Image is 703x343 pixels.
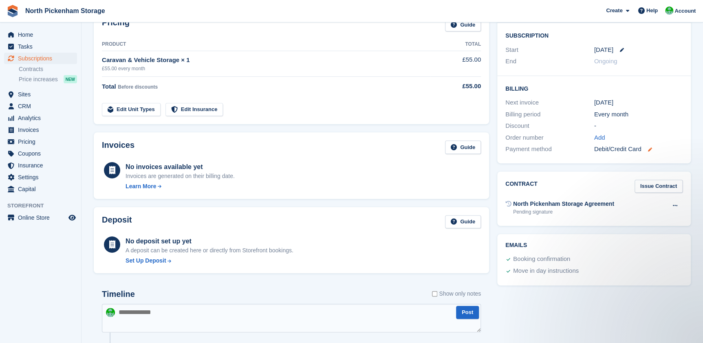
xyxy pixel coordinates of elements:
[594,110,683,119] div: Every month
[18,136,67,147] span: Pricing
[505,45,594,55] div: Start
[18,53,67,64] span: Subscriptions
[4,53,77,64] a: menu
[126,172,235,180] div: Invoices are generated on their billing date.
[635,180,683,193] a: Issue Contract
[102,18,130,31] h2: Pricing
[126,256,166,265] div: Set Up Deposit
[646,7,658,15] span: Help
[18,183,67,195] span: Capital
[513,266,579,276] div: Move in day instructions
[18,89,67,100] span: Sites
[102,65,430,72] div: £55.00 every month
[22,4,108,18] a: North Pickenham Storage
[432,290,437,298] input: Show only notes
[4,29,77,40] a: menu
[126,182,156,191] div: Learn More
[4,148,77,159] a: menu
[513,200,614,208] div: North Pickenham Storage Agreement
[4,89,77,100] a: menu
[4,124,77,136] a: menu
[19,65,77,73] a: Contracts
[665,7,673,15] img: Chris Gulliver
[4,183,77,195] a: menu
[18,124,67,136] span: Invoices
[594,58,617,65] span: Ongoing
[505,145,594,154] div: Payment method
[505,242,683,249] h2: Emails
[4,112,77,124] a: menu
[4,136,77,147] a: menu
[505,57,594,66] div: End
[505,84,683,92] h2: Billing
[505,180,538,193] h2: Contract
[126,236,293,246] div: No deposit set up yet
[18,41,67,52] span: Tasks
[594,45,613,55] time: 2025-10-23 00:00:00 UTC
[67,213,77,223] a: Preview store
[102,56,430,65] div: Caravan & Vehicle Storage × 1
[102,103,161,116] a: Edit Unit Types
[102,140,134,154] h2: Invoices
[102,83,116,90] span: Total
[126,182,235,191] a: Learn More
[4,41,77,52] a: menu
[445,215,481,229] a: Guide
[505,133,594,143] div: Order number
[102,38,430,51] th: Product
[594,98,683,107] div: [DATE]
[4,212,77,223] a: menu
[126,256,293,265] a: Set Up Deposit
[126,246,293,255] p: A deposit can be created here or directly from Storefront bookings.
[19,76,58,83] span: Price increases
[505,121,594,131] div: Discount
[432,290,481,298] label: Show only notes
[165,103,223,116] a: Edit Insurance
[102,290,135,299] h2: Timeline
[4,100,77,112] a: menu
[606,7,622,15] span: Create
[513,254,570,264] div: Booking confirmation
[118,84,158,90] span: Before discounts
[7,5,19,17] img: stora-icon-8386f47178a22dfd0bd8f6a31ec36ba5ce8667c1dd55bd0f319d3a0aa187defe.svg
[456,306,479,319] button: Post
[7,202,81,210] span: Storefront
[126,162,235,172] div: No invoices available yet
[102,215,132,229] h2: Deposit
[19,75,77,84] a: Price increases NEW
[18,171,67,183] span: Settings
[106,308,115,317] img: Chris Gulliver
[430,38,481,51] th: Total
[594,145,683,154] div: Debit/Credit Card
[18,29,67,40] span: Home
[594,133,605,143] a: Add
[505,98,594,107] div: Next invoice
[674,7,696,15] span: Account
[445,140,481,154] a: Guide
[18,148,67,159] span: Coupons
[4,160,77,171] a: menu
[505,31,683,39] h2: Subscription
[594,121,683,131] div: -
[4,171,77,183] a: menu
[64,75,77,83] div: NEW
[18,160,67,171] span: Insurance
[18,100,67,112] span: CRM
[513,208,614,216] div: Pending signature
[18,112,67,124] span: Analytics
[505,110,594,119] div: Billing period
[18,212,67,223] span: Online Store
[430,82,481,91] div: £55.00
[430,51,481,76] td: £55.00
[445,18,481,31] a: Guide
